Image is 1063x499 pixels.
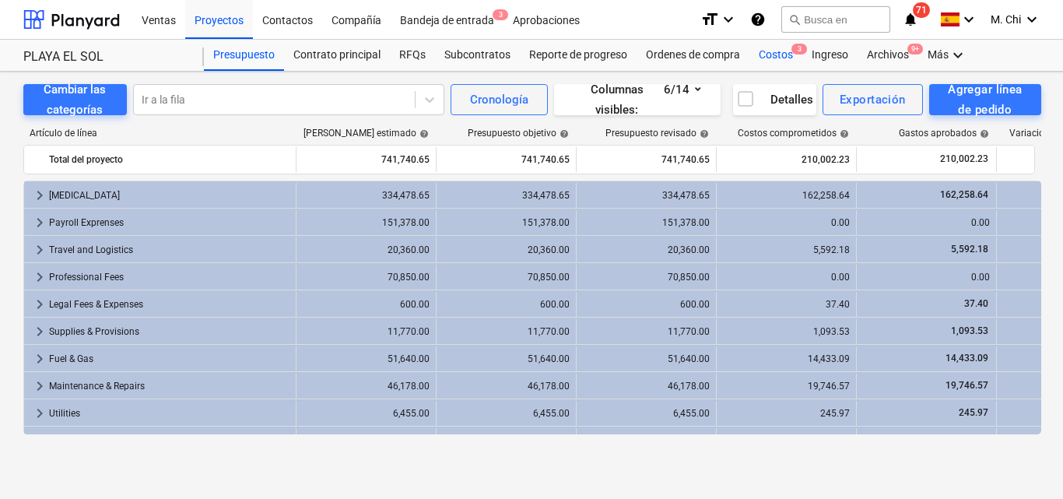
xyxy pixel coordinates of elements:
[723,326,850,337] div: 1,093.53
[723,217,850,228] div: 0.00
[303,217,430,228] div: 151,378.00
[49,374,289,399] div: Maintenance & Repairs
[858,40,918,71] div: Archivos
[583,244,710,255] div: 20,360.00
[30,268,49,286] span: keyboard_arrow_right
[723,244,850,255] div: 5,592.18
[468,128,569,139] div: Presupuesto objetivo
[30,404,49,423] span: keyboard_arrow_right
[23,128,296,139] div: Artículo de línea
[583,326,710,337] div: 11,770.00
[949,244,990,255] span: 5,592.18
[957,407,990,418] span: 245.97
[416,129,429,139] span: help
[960,10,978,29] i: keyboard_arrow_down
[903,10,918,29] i: notifications
[1023,10,1041,29] i: keyboard_arrow_down
[583,272,710,283] div: 70,850.00
[802,40,858,71] a: Ingreso
[435,40,520,71] a: Subcontratos
[583,190,710,201] div: 334,478.65
[30,186,49,205] span: keyboard_arrow_right
[736,90,813,110] div: Detalles
[723,299,850,310] div: 37.40
[303,381,430,392] div: 46,178.00
[30,295,49,314] span: keyboard_arrow_right
[738,128,849,139] div: Costos comprometidos
[303,272,430,283] div: 70,850.00
[493,9,508,20] span: 3
[303,147,430,172] div: 741,740.65
[204,40,284,71] a: Presupuesto
[723,272,850,283] div: 0.00
[49,210,289,235] div: Payroll Exprenses
[583,353,710,364] div: 51,640.00
[985,424,1063,499] iframe: Chat Widget
[49,265,289,290] div: Professional Fees
[443,147,570,172] div: 741,740.65
[858,40,918,71] a: Archivos9+
[443,381,570,392] div: 46,178.00
[42,79,108,121] div: Cambiar las categorías
[837,129,849,139] span: help
[443,190,570,201] div: 334,478.65
[977,129,989,139] span: help
[23,49,185,65] div: PLAYA EL SOL
[583,147,710,172] div: 741,740.65
[30,322,49,341] span: keyboard_arrow_right
[49,428,289,453] div: Insurance
[907,44,923,54] span: 9+
[390,40,435,71] div: RFQs
[918,40,977,71] div: Más
[303,190,430,201] div: 334,478.65
[573,79,702,121] div: Columnas visibles : 6/14
[899,128,989,139] div: Gastos aprobados
[303,244,430,255] div: 20,360.00
[723,408,850,419] div: 245.97
[303,408,430,419] div: 6,455.00
[303,128,429,139] div: [PERSON_NAME] estimado
[520,40,637,71] div: Reporte de progreso
[733,84,816,115] button: Detalles
[554,84,721,115] button: Columnas visibles:6/14
[840,90,906,110] div: Exportación
[700,10,719,29] i: format_size
[991,13,1021,26] span: M. Chi
[750,10,766,29] i: Base de conocimientos
[30,213,49,232] span: keyboard_arrow_right
[443,408,570,419] div: 6,455.00
[929,84,1041,115] button: Agregar línea de pedido
[49,292,289,317] div: Legal Fees & Expenses
[443,272,570,283] div: 70,850.00
[443,299,570,310] div: 600.00
[303,299,430,310] div: 600.00
[451,84,548,115] button: Cronología
[443,326,570,337] div: 11,770.00
[303,326,430,337] div: 11,770.00
[23,84,127,115] button: Cambiar las categorías
[443,244,570,255] div: 20,360.00
[723,147,850,172] div: 210,002.23
[49,319,289,344] div: Supplies & Provisions
[49,346,289,371] div: Fuel & Gas
[470,90,528,110] div: Cronología
[637,40,749,71] a: Ordenes de compra
[605,128,709,139] div: Presupuesto revisado
[719,10,738,29] i: keyboard_arrow_down
[913,2,930,18] span: 71
[30,431,49,450] span: keyboard_arrow_right
[49,183,289,208] div: [MEDICAL_DATA]
[946,79,1024,121] div: Agregar línea de pedido
[49,237,289,262] div: Travel and Logistics
[284,40,390,71] a: Contrato principal
[723,353,850,364] div: 14,433.09
[749,40,802,71] div: Costos
[583,217,710,228] div: 151,378.00
[556,129,569,139] span: help
[443,353,570,364] div: 51,640.00
[30,350,49,368] span: keyboard_arrow_right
